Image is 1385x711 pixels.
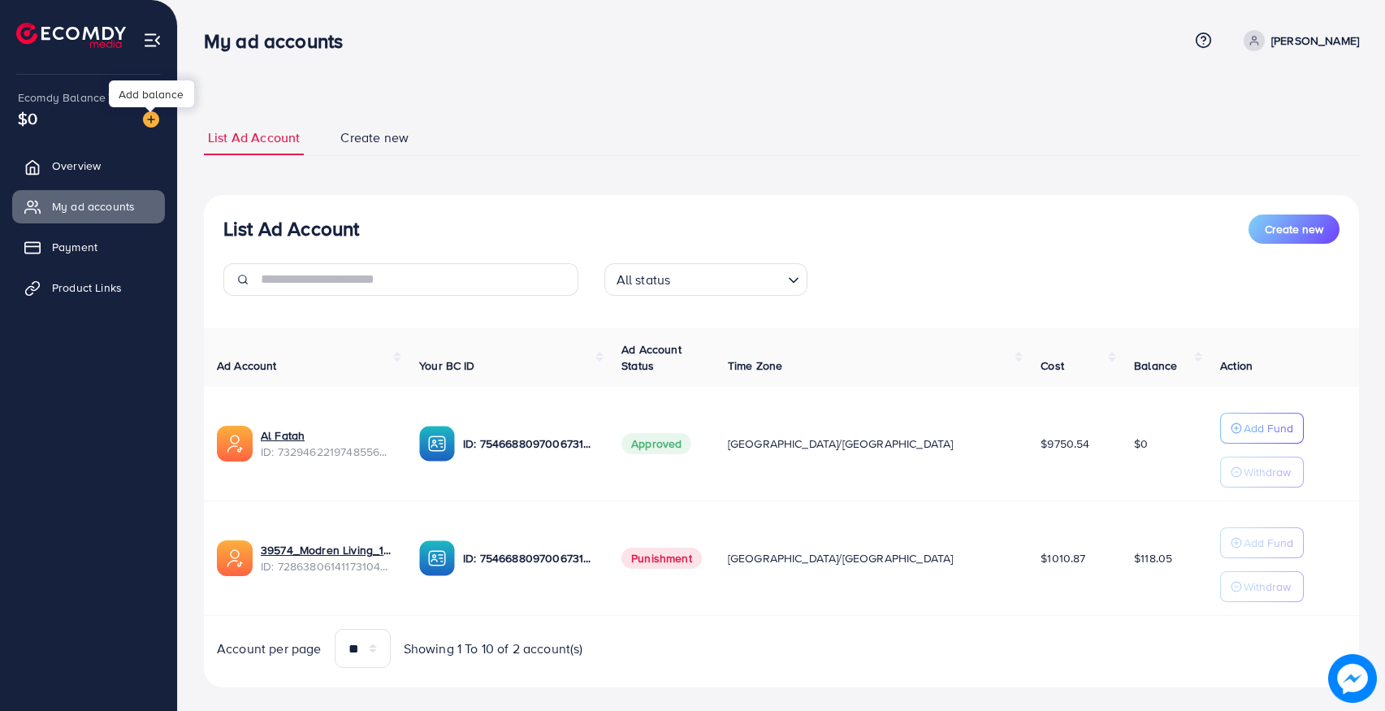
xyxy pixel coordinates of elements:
div: Add balance [109,80,194,107]
a: My ad accounts [12,190,165,223]
div: <span class='underline'>39574_Modren Living_1696492702766</span></br>7286380614117310466 [261,542,393,575]
p: Add Fund [1244,418,1293,438]
div: <span class='underline'>Al Fatah</span></br>7329462219748556801 [261,427,393,461]
a: Payment [12,231,165,263]
span: List Ad Account [208,128,300,147]
img: ic-ads-acc.e4c84228.svg [217,540,253,576]
span: Showing 1 To 10 of 2 account(s) [404,639,583,658]
span: Product Links [52,280,122,296]
p: ID: 7546688097006731282 [463,434,595,453]
span: $118.05 [1134,550,1172,566]
p: Add Fund [1244,533,1293,553]
a: Overview [12,150,165,182]
button: Add Fund [1220,527,1304,558]
button: Add Fund [1220,413,1304,444]
img: ic-ads-acc.e4c84228.svg [217,426,253,462]
span: ID: 7286380614117310466 [261,558,393,574]
span: [GEOGRAPHIC_DATA]/[GEOGRAPHIC_DATA] [728,436,954,452]
a: Product Links [12,271,165,304]
input: Search for option [675,265,781,292]
span: Punishment [621,548,702,569]
span: Create new [1265,221,1323,237]
span: [GEOGRAPHIC_DATA]/[GEOGRAPHIC_DATA] [728,550,954,566]
img: image [1328,654,1377,703]
h3: List Ad Account [223,217,359,241]
span: $0 [18,106,37,130]
span: Payment [52,239,97,255]
span: Ad Account Status [621,341,682,374]
span: $1010.87 [1041,550,1085,566]
span: Account per page [217,639,322,658]
p: [PERSON_NAME] [1271,31,1359,50]
button: Withdraw [1220,571,1304,602]
span: Time Zone [728,358,782,374]
span: $0 [1134,436,1148,452]
img: logo [16,23,126,48]
h3: My ad accounts [204,29,356,53]
span: Ecomdy Balance [18,89,106,106]
span: My ad accounts [52,198,135,215]
img: ic-ba-acc.ded83a64.svg [419,540,455,576]
span: Approved [621,433,691,454]
a: [PERSON_NAME] [1237,30,1359,51]
span: ID: 7329462219748556801 [261,444,393,460]
div: Search for option [604,263,807,296]
img: ic-ba-acc.ded83a64.svg [419,426,455,462]
span: Cost [1041,358,1064,374]
img: image [143,111,159,128]
button: Withdraw [1220,457,1304,488]
span: Ad Account [217,358,277,374]
span: Your BC ID [419,358,475,374]
p: Withdraw [1244,462,1291,482]
span: Create new [340,128,409,147]
span: $9750.54 [1041,436,1089,452]
span: Action [1220,358,1253,374]
span: Overview [52,158,101,174]
p: ID: 7546688097006731282 [463,548,595,568]
span: Balance [1134,358,1177,374]
a: Al Fatah [261,427,305,444]
button: Create new [1249,215,1340,244]
p: Withdraw [1244,577,1291,596]
span: All status [613,268,674,292]
a: 39574_Modren Living_1696492702766 [261,542,393,558]
img: menu [143,31,162,50]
